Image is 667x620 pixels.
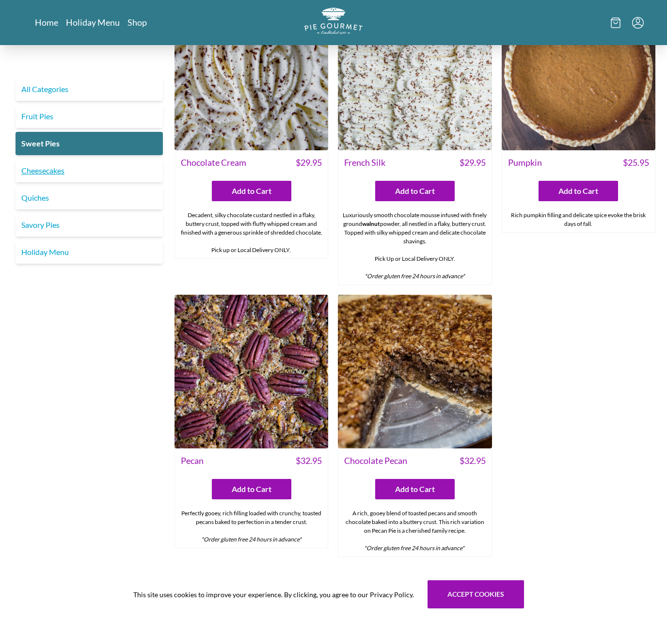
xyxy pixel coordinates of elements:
[395,185,435,197] span: Add to Cart
[623,156,649,169] span: $ 25.95
[181,454,204,467] span: Pecan
[508,156,542,169] span: Pumpkin
[296,156,322,169] span: $ 29.95
[16,213,163,237] a: Savory Pies
[16,186,163,209] a: Quiches
[344,156,385,169] span: French Silk
[362,220,380,227] strong: walnut
[375,181,455,201] button: Add to Cart
[201,536,302,543] em: *Order gluten free 24 hours in advance*
[175,505,328,548] div: Perfectly gooey, rich filling loaded with crunchy, toasted pecans baked to perfection in a tender...
[395,483,435,495] span: Add to Cart
[558,185,598,197] span: Add to Cart
[632,17,644,29] button: Menu
[365,272,465,280] em: *Order gluten free 24 hours in advance*
[212,479,291,499] button: Add to Cart
[232,185,271,197] span: Add to Cart
[175,207,328,258] div: Decadent, silky chocolate custard nestled in a flaky, buttery crust, topped with fluffy whipped c...
[175,295,328,448] img: Pecan
[502,207,655,232] div: Rich pumpkin filling and delicate spice evoke the brisk days of fall.
[232,483,271,495] span: Add to Cart
[212,181,291,201] button: Add to Cart
[304,8,363,37] a: Logo
[338,505,491,556] div: A rich, gooey blend of toasted pecans and smooth chocolate baked into a buttery crust. This rich ...
[460,156,486,169] span: $ 29.95
[304,8,363,34] img: logo
[296,454,322,467] span: $ 32.95
[428,580,524,608] button: Accept cookies
[338,207,491,285] div: Luxuriously smooth chocolate mousse infused with finely ground powder, all nestled in a flaky, bu...
[16,132,163,155] a: Sweet Pies
[133,589,414,600] span: This site uses cookies to improve your experience. By clicking, you agree to our Privacy Policy.
[16,159,163,182] a: Cheesecakes
[181,156,246,169] span: Chocolate Cream
[539,181,618,201] button: Add to Cart
[35,16,58,28] a: Home
[364,544,464,552] em: *Order gluten free 24 hours in advance*
[338,295,492,448] img: Chocolate Pecan
[375,479,455,499] button: Add to Cart
[344,454,407,467] span: Chocolate Pecan
[460,454,486,467] span: $ 32.95
[127,16,147,28] a: Shop
[16,105,163,128] a: Fruit Pies
[66,16,120,28] a: Holiday Menu
[16,78,163,101] a: All Categories
[16,240,163,264] a: Holiday Menu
